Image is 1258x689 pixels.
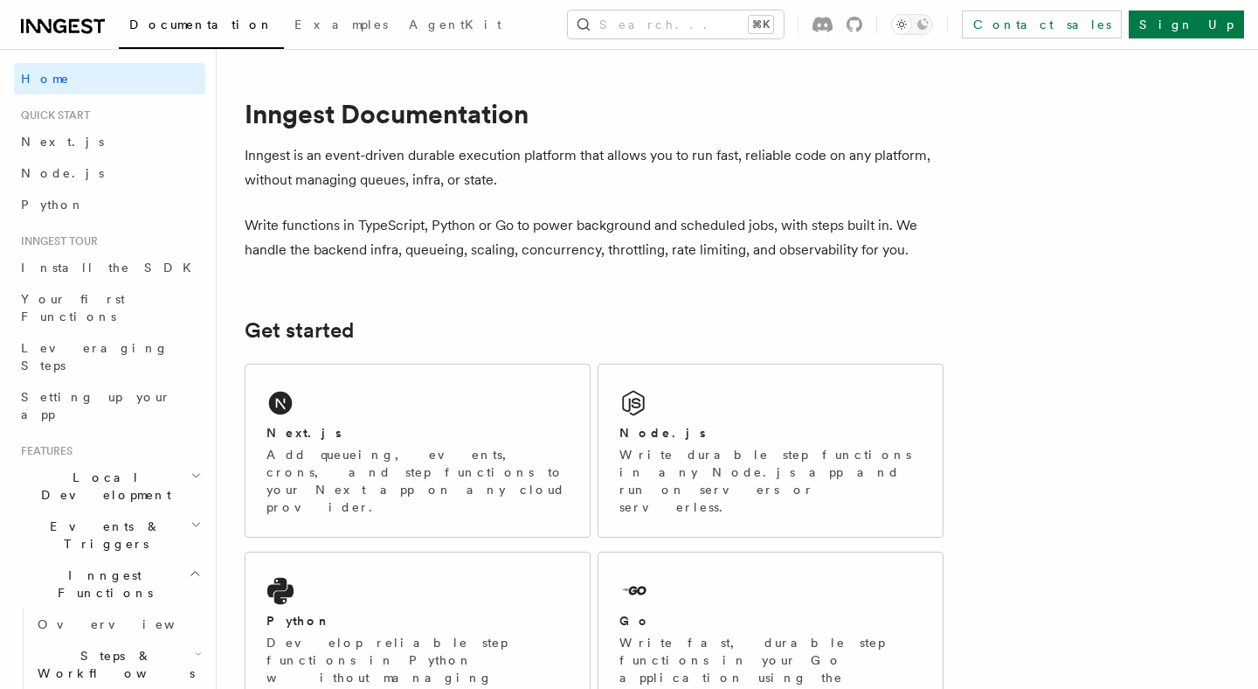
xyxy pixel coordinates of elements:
a: Setting up your app [14,381,205,430]
a: Sign Up [1129,10,1244,38]
a: Overview [31,609,205,640]
a: Contact sales [962,10,1122,38]
p: Write durable step functions in any Node.js app and run on servers or serverless. [619,446,922,516]
a: Node.jsWrite durable step functions in any Node.js app and run on servers or serverless. [598,364,943,538]
a: Documentation [119,5,284,49]
h2: Python [266,612,331,630]
a: Your first Functions [14,283,205,332]
a: Get started [245,318,354,343]
a: Next.jsAdd queueing, events, crons, and step functions to your Next app on any cloud provider. [245,364,591,538]
a: Leveraging Steps [14,332,205,381]
p: Write functions in TypeScript, Python or Go to power background and scheduled jobs, with steps bu... [245,213,943,262]
a: Node.js [14,157,205,189]
a: AgentKit [398,5,512,47]
span: Python [21,198,85,212]
button: Inngest Functions [14,560,205,609]
a: Examples [284,5,398,47]
span: Home [21,70,70,87]
h1: Inngest Documentation [245,98,943,129]
span: Your first Functions [21,292,125,324]
span: Events & Triggers [14,518,190,553]
span: Local Development [14,469,190,504]
span: Install the SDK [21,261,202,275]
span: Inngest tour [14,234,98,248]
span: Overview [38,617,218,631]
span: Features [14,444,73,458]
span: Inngest Functions [14,567,189,602]
p: Add queueing, events, crons, and step functions to your Next app on any cloud provider. [266,446,569,516]
span: Node.js [21,166,104,180]
h2: Node.js [619,424,706,442]
span: Quick start [14,108,90,122]
span: Documentation [129,17,273,31]
h2: Next.js [266,424,342,442]
a: Install the SDK [14,252,205,283]
h2: Go [619,612,651,630]
p: Inngest is an event-driven durable execution platform that allows you to run fast, reliable code ... [245,143,943,192]
a: Home [14,63,205,94]
kbd: ⌘K [749,16,773,33]
button: Toggle dark mode [891,14,933,35]
span: AgentKit [409,17,501,31]
a: Python [14,189,205,220]
span: Leveraging Steps [21,341,169,372]
span: Next.js [21,135,104,149]
button: Search...⌘K [568,10,784,38]
button: Events & Triggers [14,511,205,560]
span: Setting up your app [21,390,171,421]
button: Local Development [14,462,205,511]
a: Next.js [14,126,205,157]
span: Examples [294,17,388,31]
button: Steps & Workflows [31,640,205,689]
span: Steps & Workflows [31,647,195,682]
